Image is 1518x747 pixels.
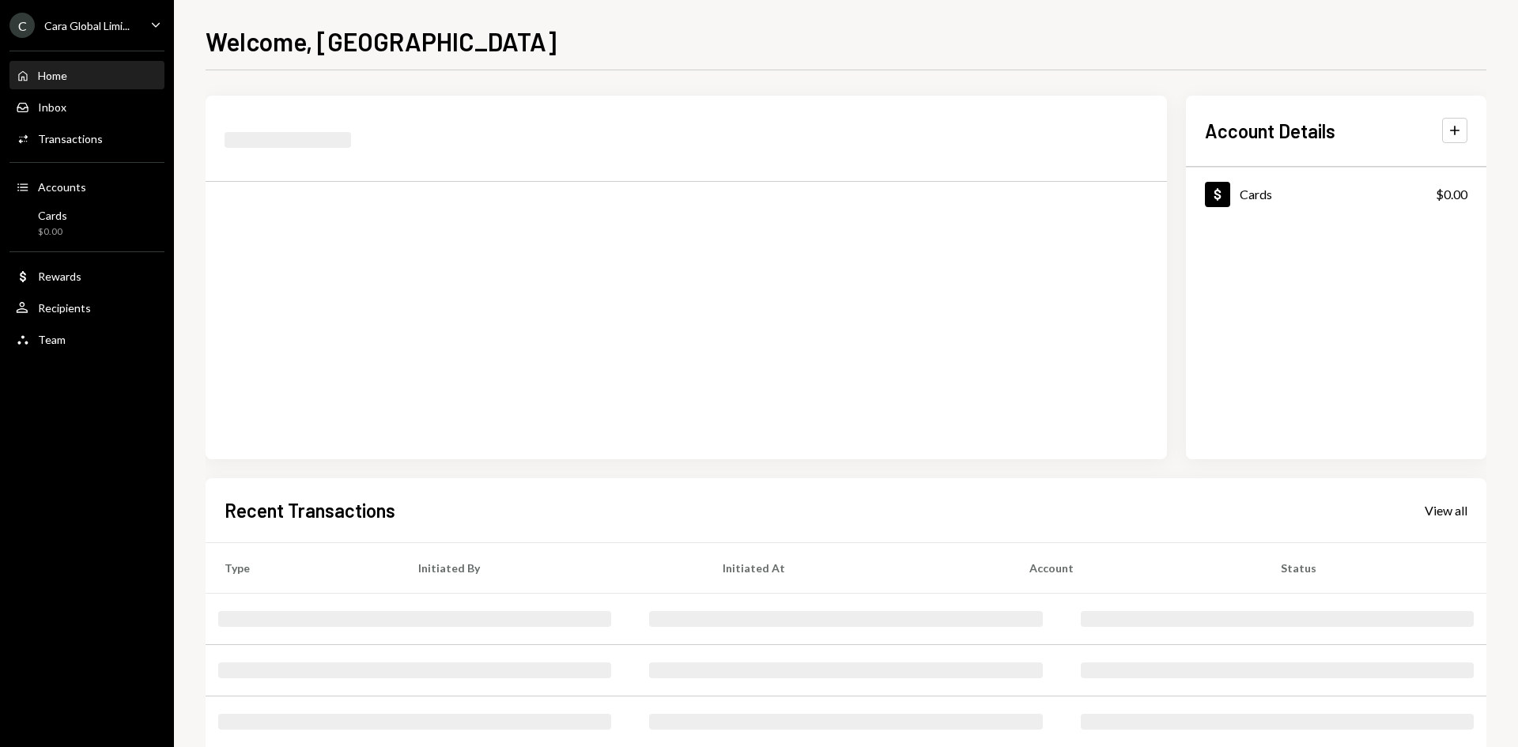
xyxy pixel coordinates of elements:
div: Recipients [38,301,91,315]
a: Inbox [9,92,164,121]
div: View all [1425,503,1467,519]
h2: Recent Transactions [225,497,395,523]
a: Rewards [9,262,164,290]
div: Cards [38,209,67,222]
a: Team [9,325,164,353]
a: Home [9,61,164,89]
th: Type [206,542,399,593]
a: Cards$0.00 [1186,168,1486,221]
div: Inbox [38,100,66,114]
div: $0.00 [1436,185,1467,204]
a: Accounts [9,172,164,201]
a: Transactions [9,124,164,153]
div: Team [38,333,66,346]
div: Rewards [38,270,81,283]
a: View all [1425,501,1467,519]
div: Cara Global Limi... [44,19,130,32]
div: Home [38,69,67,82]
th: Status [1262,542,1486,593]
a: Cards$0.00 [9,204,164,242]
a: Recipients [9,293,164,322]
div: Cards [1240,187,1272,202]
div: $0.00 [38,225,67,239]
div: Transactions [38,132,103,145]
h1: Welcome, [GEOGRAPHIC_DATA] [206,25,557,57]
div: C [9,13,35,38]
th: Initiated At [704,542,1010,593]
th: Account [1010,542,1262,593]
h2: Account Details [1205,118,1335,144]
th: Initiated By [399,542,704,593]
div: Accounts [38,180,86,194]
